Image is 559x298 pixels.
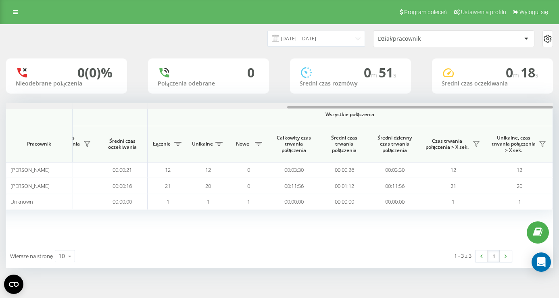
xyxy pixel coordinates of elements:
span: 12 [205,166,211,173]
div: 1 - 3 z 3 [454,252,471,260]
span: Średni dzienny czas trwania połączenia [375,135,414,154]
td: 00:03:30 [369,162,420,178]
span: Łącznie [152,141,172,147]
div: 0 (0)% [77,65,113,80]
span: 1 [452,198,455,205]
span: Nowe [232,141,252,147]
div: Średni czas rozmówy [300,80,401,87]
span: 21 [165,182,171,190]
td: 00:00:16 [97,178,148,194]
span: Unknown [10,198,33,205]
span: Pracownik [13,141,65,147]
span: m [513,71,521,79]
td: 00:00:26 [319,162,369,178]
span: Średni czas trwania połączenia [325,135,363,154]
span: 21 [451,182,456,190]
td: 00:03:30 [269,162,319,178]
span: Program poleceń [404,9,447,15]
span: Unikalne, czas trwania połączenia > X sek. [490,135,536,154]
td: 00:00:21 [97,162,148,178]
span: 1 [518,198,521,205]
span: 12 [165,166,171,173]
td: 00:00:00 [319,194,369,210]
span: [PERSON_NAME] [10,166,50,173]
span: Wyloguj się [519,9,548,15]
span: s [535,71,538,79]
span: 20 [517,182,522,190]
span: s [393,71,396,79]
span: Całkowity czas trwania połączenia [275,135,313,154]
div: Połączenia odebrane [158,80,259,87]
span: 12 [517,166,522,173]
span: 51 [379,64,396,81]
td: 00:00:00 [269,194,319,210]
span: 12 [451,166,456,173]
span: Czas trwania połączenia > X sek. [424,138,470,150]
div: Open Intercom Messenger [532,252,551,272]
span: Średni czas oczekiwania [103,138,141,150]
td: 00:01:12 [319,178,369,194]
div: Dział/pracownik [378,35,474,42]
span: 20 [205,182,211,190]
span: Ustawienia profilu [461,9,506,15]
span: 0 [506,64,521,81]
span: Unikalne [192,141,213,147]
span: 1 [167,198,169,205]
div: Nieodebrane połączenia [16,80,117,87]
span: 0 [364,64,379,81]
span: 0 [247,166,250,173]
span: 0 [247,182,250,190]
td: 00:00:00 [97,194,148,210]
span: m [371,71,379,79]
span: 18 [521,64,538,81]
span: [PERSON_NAME] [10,182,50,190]
td: 00:00:00 [369,194,420,210]
div: 10 [58,252,65,260]
span: 1 [207,198,210,205]
td: 00:11:56 [269,178,319,194]
span: Wszystkie połączenia [171,111,529,118]
span: 1 [247,198,250,205]
a: 1 [488,250,500,262]
div: Średni czas oczekiwania [442,80,543,87]
div: 0 [247,65,254,80]
button: Open CMP widget [4,275,23,294]
span: Wiersze na stronę [10,252,53,260]
td: 00:11:56 [369,178,420,194]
